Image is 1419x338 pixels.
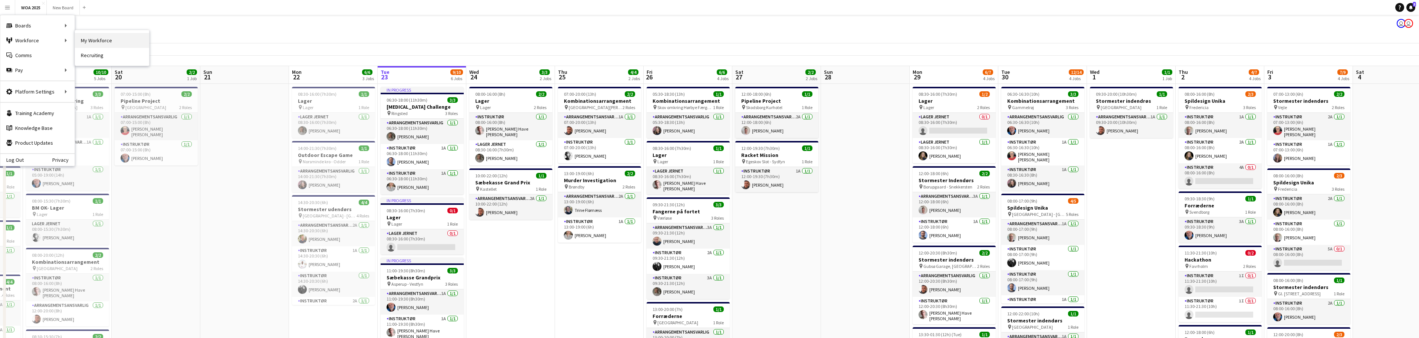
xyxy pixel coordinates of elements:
[1090,87,1173,138] div: 09:30-20:00 (10h30m)1/1Stormester indendrøs [GEOGRAPHIC_DATA]1 RoleArrangementsansvarlig1A1/109:3...
[625,91,635,97] span: 2/2
[536,91,546,97] span: 2/2
[1068,91,1078,97] span: 3/3
[1012,211,1066,217] span: [GEOGRAPHIC_DATA] - [GEOGRAPHIC_DATA]
[741,145,780,151] span: 12:00-19:30 (7h30m)
[1007,311,1039,316] span: 12:00-22:00 (10h)
[913,138,996,163] app-card-role: Lager Jernet1/108:30-16:00 (7h30m)[PERSON_NAME]
[536,186,546,192] span: 1 Role
[564,91,596,97] span: 07:00-20:00 (13h)
[558,177,641,184] h3: Murder Investigation
[26,274,109,301] app-card-role: Instruktør1/108:00-16:00 (8h)[PERSON_NAME] Have [PERSON_NAME] [PERSON_NAME]
[121,91,151,97] span: 07:00-15:00 (8h)
[1001,87,1084,191] div: 06:30-16:30 (10h)3/3Kombinationsarrangement Gammelrøj3 RolesArrangementsansvarlig1/106:30-16:30 (...
[26,259,109,265] h3: Kombinationsarrangement
[802,145,812,151] span: 1/1
[1278,105,1287,110] span: Vejle
[647,141,730,194] div: 08:30-16:00 (7h30m)1/1Lager Lager1 RoleLager Jernet1/108:30-16:00 (7h30m)[PERSON_NAME] Have [PERS...
[475,91,505,97] span: 08:00-16:00 (8h)
[469,113,552,140] app-card-role: Instruktør1/108:00-16:00 (8h)[PERSON_NAME] Have [PERSON_NAME] [PERSON_NAME]
[1278,291,1321,296] span: Gl. [STREET_ADDRESS]
[37,266,78,271] span: [GEOGRAPHIC_DATA]
[358,105,369,110] span: 1 Role
[1156,105,1167,110] span: 1 Role
[735,87,818,138] div: 12:00-18:00 (6h)1/1Pipeline Project Skodsborg Kurhotel1 RoleArrangementsansvarlig2A1/112:00-18:00...
[1001,270,1084,295] app-card-role: Instruktør1/108:00-17:00 (9h)[PERSON_NAME]
[746,159,785,164] span: Egeskov Slot - Sydfyn
[26,301,109,326] app-card-role: Arrangementsansvarlig1/112:00-20:00 (8h)[PERSON_NAME]
[1267,273,1350,324] app-job-card: 08:00-16:00 (8h)1/1Stormester indendørs Gl. [STREET_ADDRESS]1 RoleInstruktør2A1/108:00-16:00 (8h)...
[1245,250,1256,256] span: 0/2
[1179,113,1262,138] app-card-role: Instruktør1A1/108:00-16:00 (8h)[PERSON_NAME]
[977,263,990,269] span: 2 Roles
[735,167,818,192] app-card-role: Instruktør1A1/112:00-19:30 (7h30m)[PERSON_NAME]
[181,91,192,97] span: 2/2
[381,169,464,194] app-card-role: Instruktør1A1/106:30-18:00 (11h30m)[PERSON_NAME]
[292,272,375,297] app-card-role: Instruktør1/114:30-20:30 (6h)[PERSON_NAME]
[647,197,730,299] app-job-card: 09:30-21:30 (12h)3/3Fangerne på fortet Værløse3 RolesArrangementsansvarlig3A1/109:30-21:30 (12h)[...
[1007,91,1039,97] span: 06:30-16:30 (10h)
[1179,87,1262,188] app-job-card: 08:00-16:00 (8h)2/3Spildesign Unika Fredericia3 RolesInstruktør1A1/108:00-16:00 (8h)[PERSON_NAME]...
[469,98,552,104] h3: Lager
[1179,138,1262,163] app-card-role: Instruktør2A1/108:00-16:00 (8h)[PERSON_NAME]
[480,105,491,110] span: Lager
[1334,278,1344,283] span: 1/1
[26,194,109,245] div: 08:00-15:30 (7h30m)1/1BM OK- Lager Lager1 RoleLager Jernet1/108:00-15:30 (7h30m)[PERSON_NAME]
[292,141,375,192] div: 14:00-21:30 (7h30m)1/1Outdoor Escape Game Norsminde kro - Odder1 RoleArrangementsansvarlig1/114:0...
[1267,140,1350,165] app-card-role: Instruktør1A1/107:00-13:00 (6h)[PERSON_NAME]
[75,33,149,48] a: My Workforce
[558,192,641,217] app-card-role: Arrangementsansvarlig2A1/113:00-19:00 (6h)Trine Flørnæss
[115,140,198,165] app-card-role: Instruktør1/107:00-15:00 (8h)[PERSON_NAME]
[558,138,641,163] app-card-role: Instruktør1/107:00-20:00 (13h)[PERSON_NAME]
[923,263,977,269] span: Gubsø Garage, [GEOGRAPHIC_DATA]
[480,186,497,192] span: Kastellet
[359,145,369,151] span: 1/1
[1267,113,1350,140] app-card-role: Instruktør2A1/107:00-13:00 (6h)[PERSON_NAME] [PERSON_NAME]
[647,274,730,299] app-card-role: Instruktør3A1/109:30-21:30 (12h)[PERSON_NAME]
[1267,245,1350,270] app-card-role: Instruktør5A0/108:00-16:00 (8h)
[4,171,14,176] span: 1/1
[359,200,369,205] span: 4/4
[979,250,990,256] span: 2/2
[381,197,464,255] app-job-card: In progress08:30-16:00 (7h30m)0/1Lager Lager1 RoleLager Jernet0/108:30-16:00 (7h30m)
[558,87,641,163] app-job-card: 07:00-20:00 (13h)2/2Kombinationsarrangement [GEOGRAPHIC_DATA][PERSON_NAME]2 RolesArrangementsansv...
[391,281,423,287] span: Asperup - Vestfyn
[1406,3,1415,12] a: 5
[913,87,996,163] app-job-card: 08:30-16:00 (7h30m)1/2Lager Lager2 RolesLager Jernet0/108:30-16:00 (7h30m) Lager Jernet1/108:30-1...
[913,166,996,243] app-job-card: 12:00-18:00 (6h)2/2Stormester Indendørs Borupgaard - Snekkersten2 RolesArrangementsansvarlig3A1/1...
[1267,299,1350,324] app-card-role: Instruktør2A1/108:00-16:00 (8h)[PERSON_NAME]
[1179,191,1262,243] app-job-card: 09:30-18:30 (9h)1/1Forræderne Svendborg1 RoleInstruktør3A1/109:30-18:30 (9h)[PERSON_NAME]
[647,223,730,249] app-card-role: Arrangementsansvarlig3A1/109:30-21:30 (12h)[PERSON_NAME]
[298,200,328,205] span: 14:30-20:30 (6h)
[1068,311,1078,316] span: 1/1
[1267,220,1350,245] app-card-role: Instruktør1/108:00-16:00 (8h)[PERSON_NAME]
[913,217,996,243] app-card-role: Instruktør1A1/112:00-18:00 (6h)[PERSON_NAME]
[1001,245,1084,270] app-card-role: Instruktør1/108:00-17:00 (9h)[PERSON_NAME]
[1001,138,1084,165] app-card-role: Instruktør1A1/106:30-16:30 (10h)[PERSON_NAME] [PERSON_NAME]
[292,195,375,305] app-job-card: 14:30-20:30 (6h)4/4Stormester udendørs [GEOGRAPHIC_DATA] - [GEOGRAPHIC_DATA]4 RolesArrangementsan...
[713,105,724,110] span: 1 Role
[292,98,375,104] h3: Lager
[292,152,375,158] h3: Outdoor Escape Game
[913,246,996,324] app-job-card: 12:00-20:30 (8h30m)2/2Stormester indendørs Gubsø Garage, [GEOGRAPHIC_DATA]2 RolesArrangementsansv...
[469,194,552,220] app-card-role: Arrangementsansvarlig2A1/110:00-22:00 (12h)[PERSON_NAME]
[1157,91,1167,97] span: 1/1
[447,97,458,103] span: 3/3
[1001,220,1084,245] app-card-role: Arrangementsansvarlig1A1/108:00-17:00 (9h)[PERSON_NAME]
[292,87,375,138] app-job-card: 08:30-16:00 (7h30m)1/1Lager Lager1 RoleLager Jernet1/108:30-16:00 (7h30m)[PERSON_NAME]
[1332,105,1344,110] span: 2 Roles
[26,248,109,326] div: 08:00-20:00 (12h)2/2Kombinationsarrangement [GEOGRAPHIC_DATA]2 RolesInstruktør1/108:00-16:00 (8h)...
[558,217,641,243] app-card-role: Instruktør1A1/113:00-19:00 (6h)[PERSON_NAME]
[1101,105,1142,110] span: [GEOGRAPHIC_DATA]
[0,121,75,135] a: Knowledge Base
[919,250,957,256] span: 12:00-20:30 (8h30m)
[1066,105,1078,110] span: 3 Roles
[913,192,996,217] app-card-role: Arrangementsansvarlig3A1/112:00-18:00 (6h)[PERSON_NAME]
[713,306,724,312] span: 1/1
[75,48,149,63] a: Recruiting
[564,171,594,176] span: 13:00-19:00 (6h)
[1273,91,1303,97] span: 07:00-13:00 (6h)
[735,152,818,158] h3: Racket Mission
